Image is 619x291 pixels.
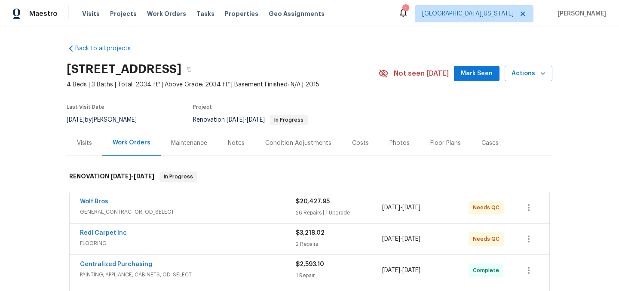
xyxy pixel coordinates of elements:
[110,9,137,18] span: Projects
[67,117,85,123] span: [DATE]
[69,172,154,182] h6: RENOVATION
[271,117,307,123] span: In Progress
[67,65,181,74] h2: [STREET_ADDRESS]
[67,80,378,89] span: 4 Beds | 3 Baths | Total: 2034 ft² | Above Grade: 2034 ft² | Basement Finished: N/A | 2015
[402,5,408,14] div: 1
[80,208,296,216] span: GENERAL_CONTRACTOR, OD_SELECT
[481,139,499,147] div: Cases
[80,199,108,205] a: Wolf Bros
[67,44,149,53] a: Back to all projects
[160,172,196,181] span: In Progress
[80,239,296,248] span: FLOORING
[296,199,330,205] span: $20,427.95
[352,139,369,147] div: Costs
[225,9,258,18] span: Properties
[227,117,265,123] span: -
[227,117,245,123] span: [DATE]
[228,139,245,147] div: Notes
[171,139,207,147] div: Maintenance
[296,271,382,280] div: 1 Repair
[402,205,420,211] span: [DATE]
[422,9,514,18] span: [GEOGRAPHIC_DATA][US_STATE]
[382,235,420,243] span: -
[382,267,400,273] span: [DATE]
[147,9,186,18] span: Work Orders
[193,117,308,123] span: Renovation
[382,205,400,211] span: [DATE]
[394,69,449,78] span: Not seen [DATE]
[77,139,92,147] div: Visits
[296,261,324,267] span: $2,593.10
[473,235,503,243] span: Needs QC
[29,9,58,18] span: Maestro
[67,163,552,190] div: RENOVATION [DATE]-[DATE]In Progress
[181,61,197,77] button: Copy Address
[134,173,154,179] span: [DATE]
[80,261,152,267] a: Centralized Purchasing
[505,66,552,82] button: Actions
[430,139,461,147] div: Floor Plans
[196,11,215,17] span: Tasks
[67,104,104,110] span: Last Visit Date
[82,9,100,18] span: Visits
[473,266,503,275] span: Complete
[296,230,325,236] span: $3,218.02
[461,68,493,79] span: Mark Seen
[554,9,606,18] span: [PERSON_NAME]
[247,117,265,123] span: [DATE]
[113,138,150,147] div: Work Orders
[382,236,400,242] span: [DATE]
[473,203,503,212] span: Needs QC
[402,236,420,242] span: [DATE]
[265,139,331,147] div: Condition Adjustments
[110,173,131,179] span: [DATE]
[382,203,420,212] span: -
[296,240,382,248] div: 2 Repairs
[80,230,127,236] a: Redi Carpet Inc
[512,68,545,79] span: Actions
[193,104,212,110] span: Project
[382,266,420,275] span: -
[402,267,420,273] span: [DATE]
[269,9,325,18] span: Geo Assignments
[67,115,147,125] div: by [PERSON_NAME]
[80,270,296,279] span: PAINTING, APPLIANCE, CABINETS, OD_SELECT
[454,66,499,82] button: Mark Seen
[296,208,382,217] div: 26 Repairs | 1 Upgrade
[110,173,154,179] span: -
[389,139,410,147] div: Photos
